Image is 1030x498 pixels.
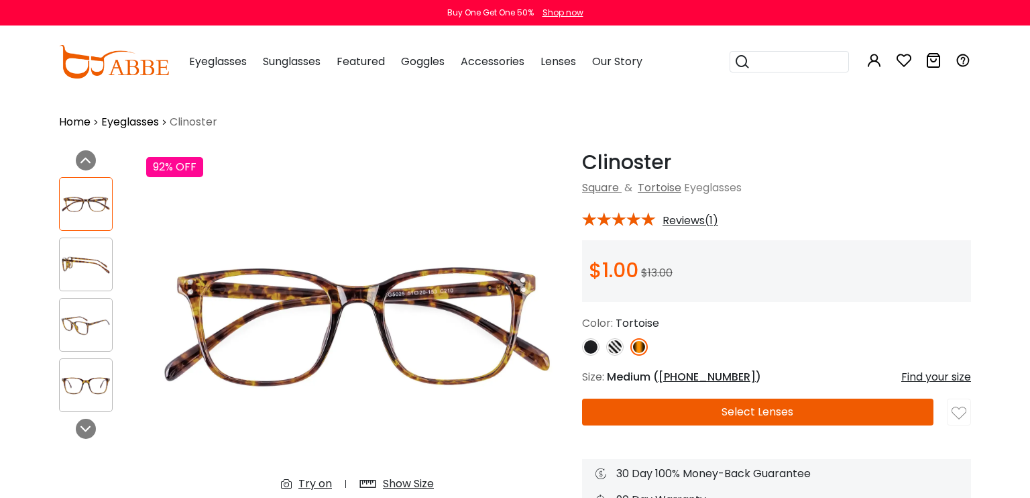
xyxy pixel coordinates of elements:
a: Eyeglasses [101,114,159,130]
div: Try on [298,476,332,492]
span: Clinoster [170,114,217,130]
span: Color: [582,315,613,331]
span: Medium ( ) [607,369,761,385]
span: Featured [337,54,385,69]
button: Select Lenses [582,399,933,426]
span: Tortoise [616,315,659,331]
div: Find your size [901,369,971,385]
a: Tortoise [638,180,681,195]
span: Eyeglasses [684,180,742,195]
div: 30 Day 100% Money-Back Guarantee [595,466,958,482]
span: Sunglasses [263,54,321,69]
img: like [952,406,966,421]
img: Clinoster Tortoise Plastic Eyeglasses , UniversalBridgeFit Frames from ABBE Glasses [60,191,112,217]
img: Clinoster Tortoise Plastic Eyeglasses , UniversalBridgeFit Frames from ABBE Glasses [60,372,112,399]
span: & [622,180,635,195]
div: 92% OFF [146,157,203,177]
img: abbeglasses.com [59,45,169,79]
span: Reviews(1) [663,215,718,227]
span: $1.00 [589,256,638,285]
span: Our Story [592,54,642,69]
h1: Clinoster [582,150,971,175]
span: [PHONE_NUMBER] [659,369,756,385]
img: Clinoster Tortoise Plastic Eyeglasses , UniversalBridgeFit Frames from ABBE Glasses [60,252,112,278]
a: Square [582,180,619,195]
div: Shop now [542,7,583,19]
span: Goggles [401,54,445,69]
span: Eyeglasses [189,54,247,69]
div: Show Size [383,476,434,492]
span: Accessories [461,54,524,69]
a: Shop now [536,7,583,18]
span: Size: [582,369,604,385]
div: Buy One Get One 50% [447,7,534,19]
span: Lenses [540,54,576,69]
a: Home [59,114,91,130]
img: Clinoster Tortoise Plastic Eyeglasses , UniversalBridgeFit Frames from ABBE Glasses [60,312,112,338]
span: $13.00 [641,265,673,281]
